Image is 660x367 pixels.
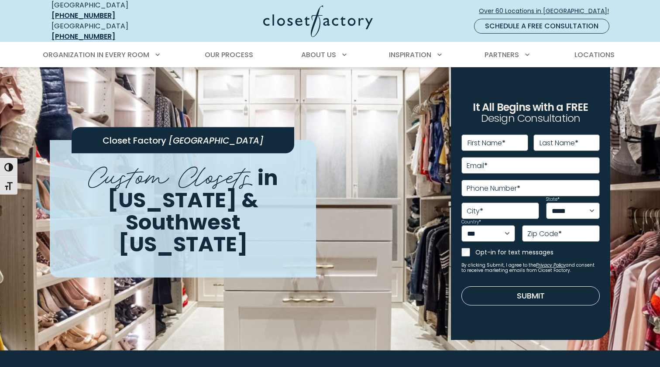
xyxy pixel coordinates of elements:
span: It All Begins with a FREE [473,100,588,114]
img: Closet Factory Logo [263,5,373,37]
span: Custom Closets [88,154,253,194]
a: [PHONE_NUMBER] [52,31,115,41]
small: By clicking Submit, I agree to the and consent to receive marketing emails from Closet Factory. [461,263,600,273]
span: Inspiration [389,50,431,60]
span: About Us [301,50,336,60]
a: Privacy Policy [536,262,566,268]
a: Over 60 Locations in [GEOGRAPHIC_DATA]! [478,3,616,19]
label: Email [467,162,488,169]
span: [GEOGRAPHIC_DATA] [168,134,264,147]
div: [GEOGRAPHIC_DATA] [52,21,178,42]
label: City [467,208,483,215]
nav: Primary Menu [37,43,623,67]
a: [PHONE_NUMBER] [52,10,115,21]
a: Schedule a Free Consultation [474,19,609,34]
span: Partners [485,50,519,60]
label: Country [461,220,481,224]
label: First Name [467,140,505,147]
label: Zip Code [527,230,562,237]
span: Design Consultation [481,111,581,126]
label: State [546,197,560,202]
span: Over 60 Locations in [GEOGRAPHIC_DATA]! [479,7,616,16]
span: in [US_STATE] & Southwest [US_STATE] [107,163,278,259]
label: Opt-in for text messages [475,248,600,257]
label: Phone Number [467,185,520,192]
span: Our Process [205,50,253,60]
span: Closet Factory [103,134,166,147]
span: Organization in Every Room [43,50,149,60]
label: Last Name [540,140,578,147]
button: Submit [461,286,600,305]
span: Locations [574,50,615,60]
